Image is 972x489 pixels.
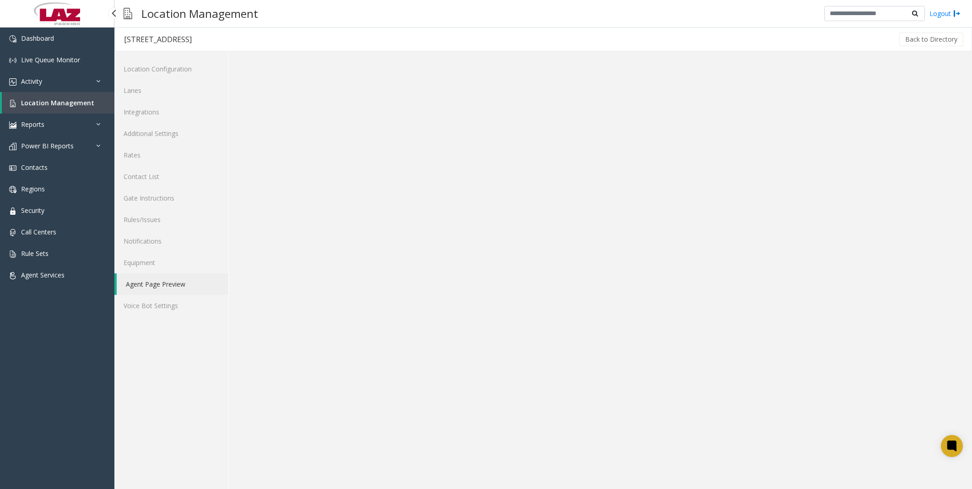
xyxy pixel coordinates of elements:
[9,250,16,258] img: 'icon'
[929,9,961,18] a: Logout
[2,92,114,114] a: Location Management
[21,141,74,150] span: Power BI Reports
[21,271,65,279] span: Agent Services
[9,57,16,64] img: 'icon'
[114,144,228,166] a: Rates
[114,187,228,209] a: Gate Instructions
[9,207,16,215] img: 'icon'
[953,9,961,18] img: logout
[9,186,16,193] img: 'icon'
[114,80,228,101] a: Lanes
[9,35,16,43] img: 'icon'
[899,33,963,46] button: Back to Directory
[9,143,16,150] img: 'icon'
[21,55,80,64] span: Live Queue Monitor
[9,229,16,236] img: 'icon'
[114,58,228,80] a: Location Configuration
[9,272,16,279] img: 'icon'
[124,33,192,45] div: [STREET_ADDRESS]
[21,249,49,258] span: Rule Sets
[114,101,228,123] a: Integrations
[9,78,16,86] img: 'icon'
[21,163,48,172] span: Contacts
[114,252,228,273] a: Equipment
[124,2,132,25] img: pageIcon
[21,206,44,215] span: Security
[21,185,45,193] span: Regions
[21,120,44,129] span: Reports
[21,77,42,86] span: Activity
[137,2,263,25] h3: Location Management
[21,34,54,43] span: Dashboard
[114,230,228,252] a: Notifications
[9,121,16,129] img: 'icon'
[114,166,228,187] a: Contact List
[9,164,16,172] img: 'icon'
[114,295,228,316] a: Voice Bot Settings
[117,273,228,295] a: Agent Page Preview
[9,100,16,107] img: 'icon'
[21,98,94,107] span: Location Management
[21,228,56,236] span: Call Centers
[114,123,228,144] a: Additional Settings
[114,209,228,230] a: Rules/Issues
